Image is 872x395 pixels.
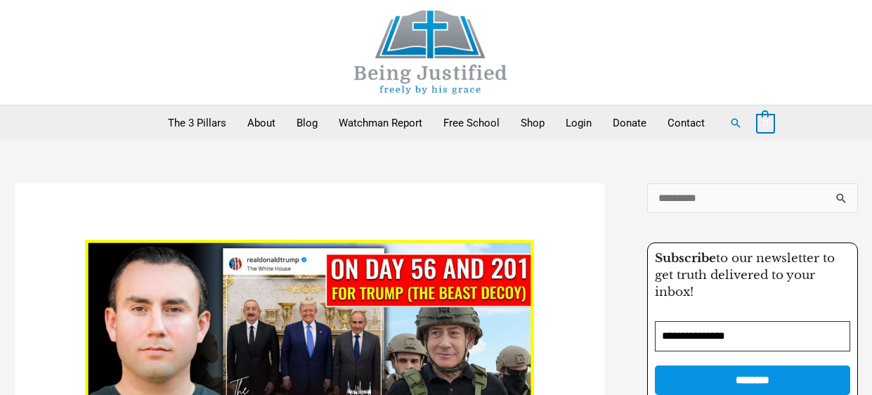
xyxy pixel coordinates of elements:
nav: Primary Site Navigation [157,105,715,141]
a: Free School [433,105,510,141]
a: The 3 Pillars [157,105,237,141]
a: Contact [657,105,715,141]
span: 0 [763,118,768,129]
a: Blog [286,105,328,141]
img: Being Justified [325,11,536,94]
a: Login [555,105,602,141]
a: About [237,105,286,141]
a: Donate [602,105,657,141]
strong: Subscribe [655,251,716,266]
span: to our newsletter to get truth delivered to your inbox! [655,251,835,299]
a: Search button [729,117,742,129]
a: Watchman Report [328,105,433,141]
a: Shop [510,105,555,141]
a: View Shopping Cart, empty [756,117,775,129]
input: Email Address * [655,321,850,351]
